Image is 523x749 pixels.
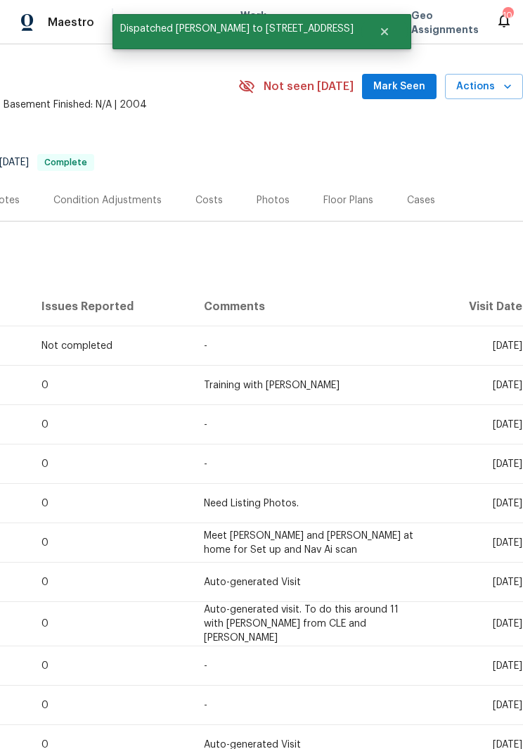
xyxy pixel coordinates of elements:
span: - [204,459,207,469]
span: 0 [41,700,49,710]
span: [DATE] [493,700,522,710]
span: [DATE] [493,538,522,548]
span: Need Listing Photos. [204,499,299,508]
div: Condition Adjustments [53,193,162,207]
span: Work Orders [240,8,276,37]
span: Maestro [48,15,94,30]
span: 0 [41,661,49,671]
span: [DATE] [493,341,522,351]
span: [DATE] [493,420,522,430]
span: [DATE] [493,577,522,587]
th: Issues Reported [30,287,192,326]
span: 0 [41,538,49,548]
div: Costs [195,193,223,207]
span: [DATE] [493,661,522,671]
span: Not completed [41,341,112,351]
span: Mark Seen [373,78,425,96]
span: Auto-generated visit. To do this around 11 with [PERSON_NAME] from CLE and [PERSON_NAME] [204,605,399,643]
div: 10 [503,8,512,23]
span: - [204,420,207,430]
span: [DATE] [493,499,522,508]
span: Complete [39,158,93,167]
span: Not seen [DATE] [264,79,354,94]
button: Mark Seen [362,74,437,100]
div: Photos [257,193,290,207]
span: Dispatched [PERSON_NAME] to [STREET_ADDRESS] [112,14,361,44]
span: - [204,700,207,710]
span: Auto-generated Visit [204,577,301,587]
button: Close [361,18,408,46]
span: - [204,661,207,671]
span: Geo Assignments [411,8,479,37]
span: 0 [41,499,49,508]
div: Floor Plans [323,193,373,207]
div: Cases [407,193,435,207]
span: Actions [456,78,512,96]
span: - [204,341,207,351]
span: [DATE] [493,459,522,469]
span: 0 [41,577,49,587]
span: 0 [41,380,49,390]
span: [DATE] [493,380,522,390]
button: Actions [445,74,523,100]
span: 0 [41,459,49,469]
span: 0 [41,619,49,629]
th: Visit Date [431,287,523,326]
span: [DATE] [493,619,522,629]
span: Training with [PERSON_NAME] [204,380,340,390]
span: Meet [PERSON_NAME] and [PERSON_NAME] at home for Set up and Nav Ai scan [204,531,413,555]
span: 0 [41,420,49,430]
th: Comments [193,287,431,326]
